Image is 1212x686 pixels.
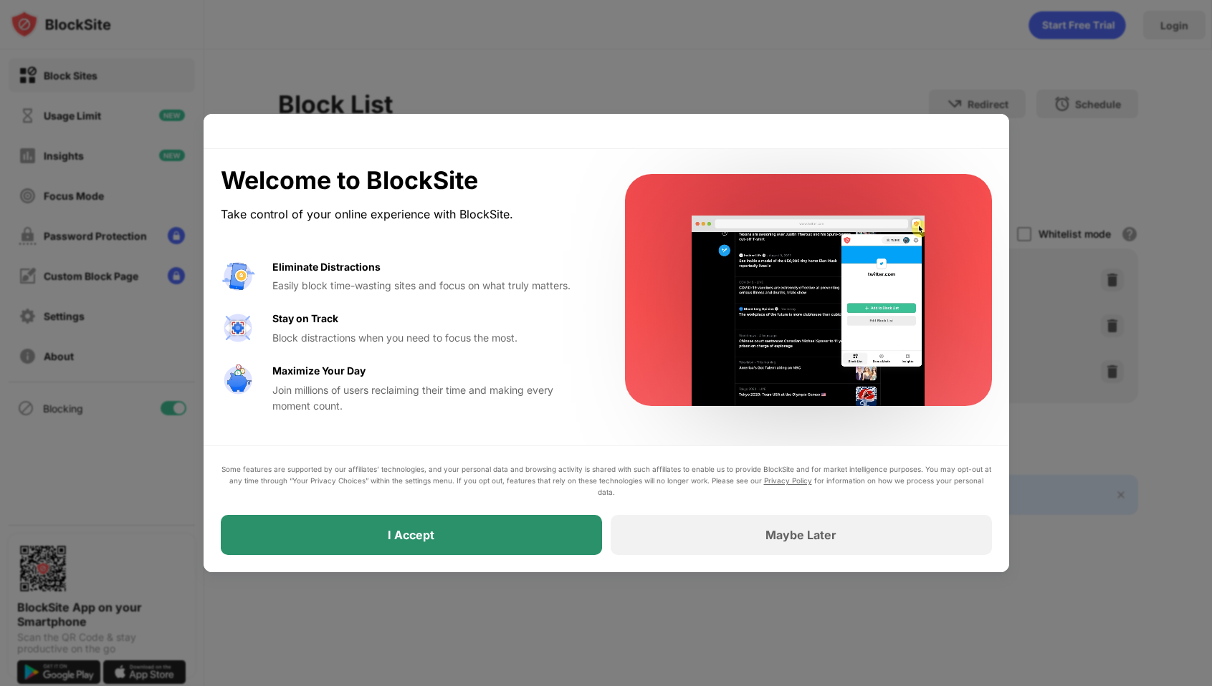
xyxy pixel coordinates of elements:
[272,363,366,379] div: Maximize Your Day
[764,476,812,485] a: Privacy Policy
[272,330,591,346] div: Block distractions when you need to focus the most.
[765,528,836,542] div: Maybe Later
[272,311,338,327] div: Stay on Track
[221,259,255,294] img: value-avoid-distractions.svg
[221,166,591,195] div: Welcome to BlockSite
[221,363,255,397] img: value-safe-time.svg
[221,311,255,345] img: value-focus.svg
[272,278,591,294] div: Easily block time-wasting sites and focus on what truly matters.
[221,204,591,225] div: Take control of your online experience with BlockSite.
[272,382,591,415] div: Join millions of users reclaiming their time and making every moment count.
[272,259,381,275] div: Eliminate Distractions
[221,463,992,498] div: Some features are supported by our affiliates’ technologies, and your personal data and browsing ...
[388,528,434,542] div: I Accept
